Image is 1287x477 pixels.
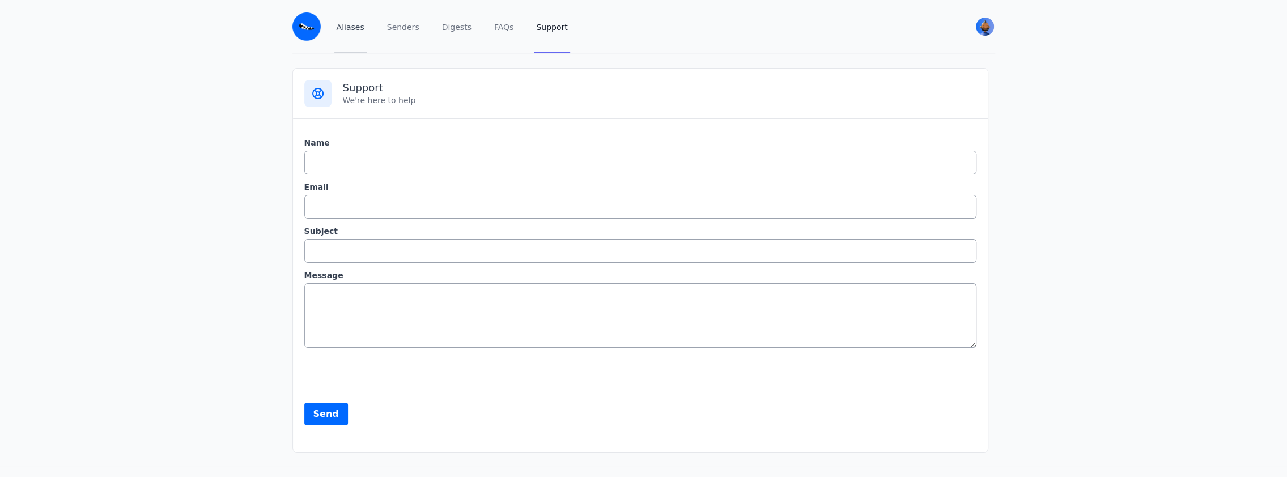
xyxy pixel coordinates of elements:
button: User menu [975,16,995,37]
p: We're here to help [343,95,976,106]
label: Name [304,137,976,148]
iframe: reCAPTCHA [304,352,477,396]
button: Send [304,403,348,425]
label: Subject [304,225,976,237]
label: Message [304,270,976,281]
label: Email [304,181,976,193]
h3: Support [343,81,976,95]
img: Bob's Avatar [976,18,994,36]
img: Email Monster [292,12,321,41]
